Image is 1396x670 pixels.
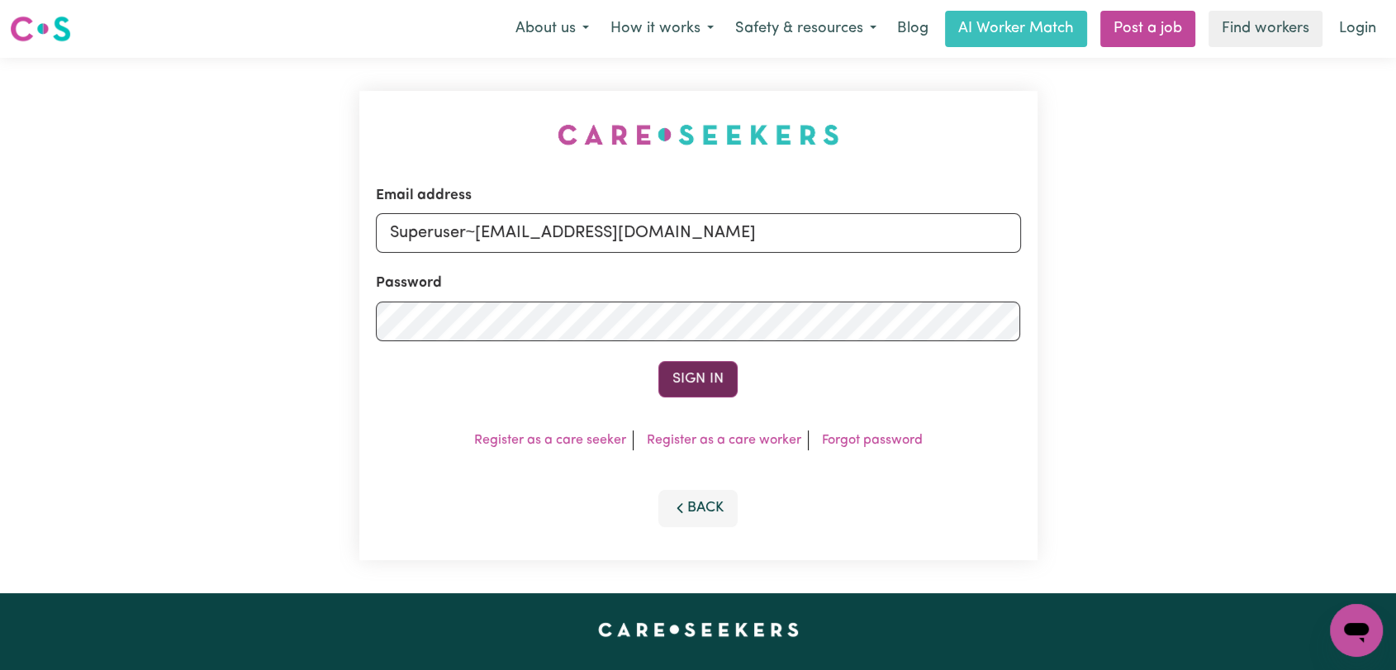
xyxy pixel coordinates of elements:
a: Find workers [1208,11,1322,47]
button: About us [505,12,600,46]
button: Safety & resources [724,12,887,46]
a: AI Worker Match [945,11,1087,47]
a: Register as a care seeker [474,434,626,447]
label: Email address [376,185,472,207]
img: Careseekers logo [10,14,71,44]
button: Back [658,490,738,526]
iframe: Button to launch messaging window [1330,604,1383,657]
input: Email address [376,213,1021,253]
a: Careseekers home page [598,623,799,636]
a: Forgot password [822,434,923,447]
a: Post a job [1100,11,1195,47]
a: Register as a care worker [647,434,801,447]
label: Password [376,273,442,294]
button: How it works [600,12,724,46]
a: Careseekers logo [10,10,71,48]
a: Login [1329,11,1386,47]
a: Blog [887,11,938,47]
button: Sign In [658,361,738,397]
